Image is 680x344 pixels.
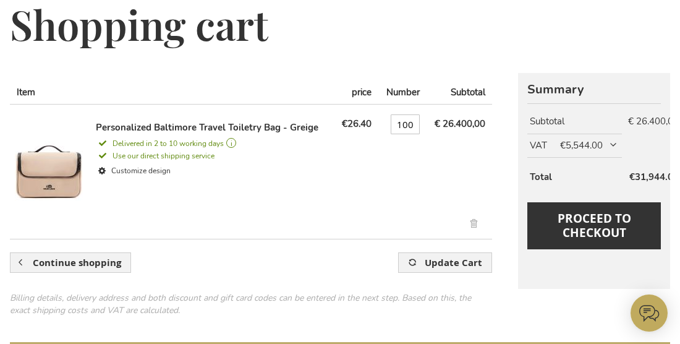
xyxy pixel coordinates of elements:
[96,151,215,161] span: Use our direct shipping service
[96,149,215,161] a: Use our direct shipping service
[386,86,420,98] span: Number
[560,139,619,152] span: €5,544.00
[530,171,552,183] strong: Total
[96,138,329,149] a: Delivered in 2 to 10 working days
[10,292,492,317] div: Billing details, delivery address and both discount and gift card codes can be entered in the nex...
[527,83,661,97] strong: Summary
[425,256,482,269] span: Update Cart
[629,171,679,183] span: €31,944.00
[96,121,318,134] a: Personalized Baltimore Travel Toiletry Bag - Greige
[558,210,631,241] span: Proceed to checkout
[530,139,547,152] span: VAT
[527,202,661,249] button: Proceed to checkout
[96,162,329,180] a: Customize design
[628,115,679,127] span: € 26.400,00
[527,110,621,133] th: Subtotal
[342,118,372,130] span: €26.40
[15,121,83,220] img: Personalized Baltimore Travel Toiletry Bag - Greige
[435,118,485,130] span: € 26.400,00
[15,121,96,224] a: Personalized Baltimore Travel Toiletry Bag - Greige
[631,295,668,332] iframe: belco-activator-frame
[398,252,491,273] button: Update Cart
[352,86,372,98] span: price
[33,256,121,269] span: Continue shopping
[451,86,485,98] span: Subtotal
[10,252,131,273] a: Continue shopping
[17,86,35,98] span: Item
